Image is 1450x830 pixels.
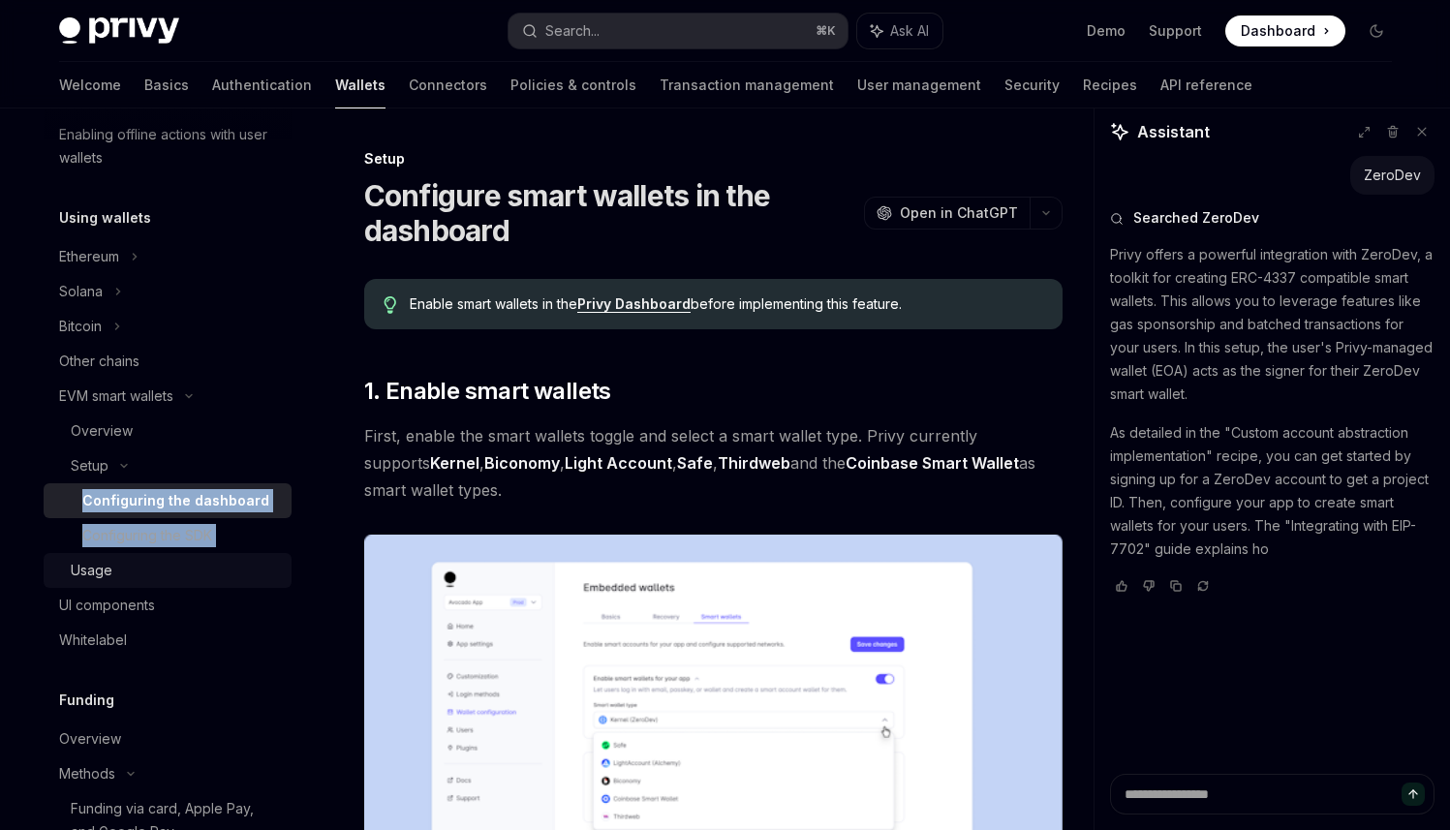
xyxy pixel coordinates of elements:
span: 1. Enable smart wallets [364,376,611,407]
div: Search... [545,19,600,43]
button: Toggle dark mode [1361,15,1392,46]
div: Setup [71,454,108,477]
a: Biconomy [484,453,560,474]
div: ZeroDev [1364,166,1421,185]
a: Recipes [1083,62,1137,108]
div: Configuring the SDK [82,524,212,547]
img: dark logo [59,17,179,45]
a: Safe [677,453,713,474]
span: Open in ChatGPT [900,203,1018,223]
h5: Funding [59,689,114,712]
div: Configuring the dashboard [82,489,269,512]
a: UI components [44,588,292,623]
div: Ethereum [59,245,119,268]
a: Wallets [335,62,386,108]
div: Setup [364,149,1063,169]
h1: Configure smart wallets in the dashboard [364,178,856,248]
span: Enable smart wallets in the before implementing this feature. [410,294,1042,314]
svg: Tip [384,296,397,314]
a: Transaction management [660,62,834,108]
a: Thirdweb [718,453,790,474]
p: Privy offers a powerful integration with ZeroDev, a toolkit for creating ERC-4337 compatible smar... [1110,243,1435,406]
a: Privy Dashboard [577,295,691,313]
a: Connectors [409,62,487,108]
button: Ask AI [857,14,942,48]
a: Configuring the SDK [44,518,292,553]
a: Whitelabel [44,623,292,658]
button: Search...⌘K [509,14,848,48]
a: Kernel [430,453,479,474]
a: Coinbase Smart Wallet [846,453,1019,474]
div: Other chains [59,350,139,373]
div: Overview [59,727,121,751]
div: Whitelabel [59,629,127,652]
span: Assistant [1137,120,1210,143]
div: Usage [71,559,112,582]
div: EVM smart wallets [59,384,173,408]
a: Basics [144,62,189,108]
div: Solana [59,280,103,303]
span: ⌘ K [816,23,836,39]
a: Other chains [44,344,292,379]
button: Send message [1402,783,1425,806]
div: Overview [71,419,133,443]
a: Welcome [59,62,121,108]
a: Authentication [212,62,312,108]
a: Dashboard [1225,15,1345,46]
span: Searched ZeroDev [1133,208,1259,228]
h5: Using wallets [59,206,151,230]
a: Overview [44,414,292,448]
a: Policies & controls [510,62,636,108]
div: UI components [59,594,155,617]
a: Support [1149,21,1202,41]
a: User management [857,62,981,108]
span: First, enable the smart wallets toggle and select a smart wallet type. Privy currently supports ,... [364,422,1063,504]
div: Methods [59,762,115,785]
span: Dashboard [1241,21,1315,41]
button: Open in ChatGPT [864,197,1030,230]
a: Overview [44,722,292,756]
a: Configuring the dashboard [44,483,292,518]
a: Enabling offline actions with user wallets [44,117,292,175]
a: Usage [44,553,292,588]
a: API reference [1160,62,1252,108]
button: Searched ZeroDev [1110,208,1435,228]
a: Demo [1087,21,1126,41]
span: Ask AI [890,21,929,41]
div: Enabling offline actions with user wallets [59,123,280,169]
a: Security [1004,62,1060,108]
p: As detailed in the "Custom account abstraction implementation" recipe, you can get started by sig... [1110,421,1435,561]
a: Light Account [565,453,672,474]
div: Bitcoin [59,315,102,338]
